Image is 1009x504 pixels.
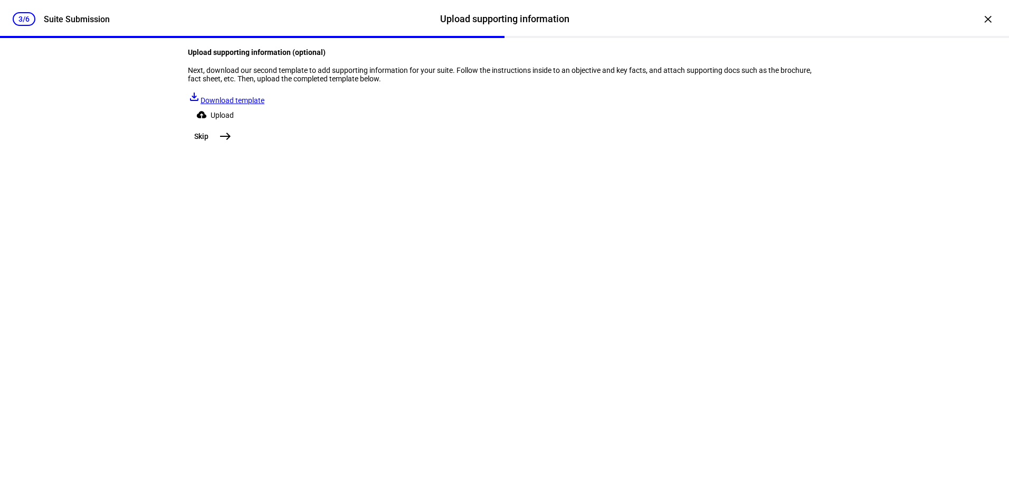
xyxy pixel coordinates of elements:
div: 3/6 [13,12,35,26]
span: Skip [194,131,208,142]
div: Suite Submission [44,14,110,24]
button: Upload [188,105,246,126]
button: Skip [188,126,236,147]
div: Upload supporting information [440,12,569,26]
p: Next, download our second template to add supporting information for your suite. Follow the instr... [188,66,821,83]
mat-icon: file_download [188,90,201,103]
mat-icon: cloud_upload [196,109,207,120]
div: × [979,11,996,27]
mat-icon: east [219,130,232,143]
span: Upload [211,105,234,126]
span: Download template [201,96,264,105]
a: Download template [188,96,264,105]
h4: Upload supporting information (optional) [188,48,821,57]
